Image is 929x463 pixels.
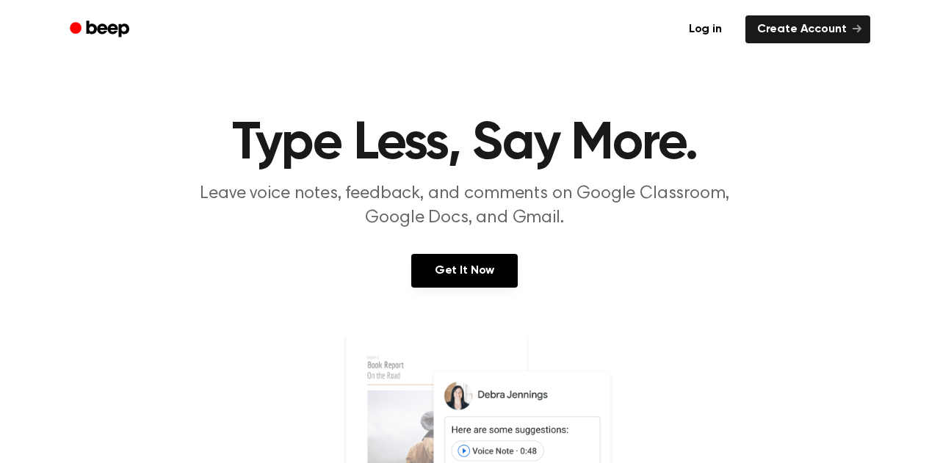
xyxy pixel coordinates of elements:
[745,15,870,43] a: Create Account
[411,254,518,288] a: Get It Now
[183,182,747,230] p: Leave voice notes, feedback, and comments on Google Classroom, Google Docs, and Gmail.
[674,12,737,46] a: Log in
[59,15,142,44] a: Beep
[89,117,841,170] h1: Type Less, Say More.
